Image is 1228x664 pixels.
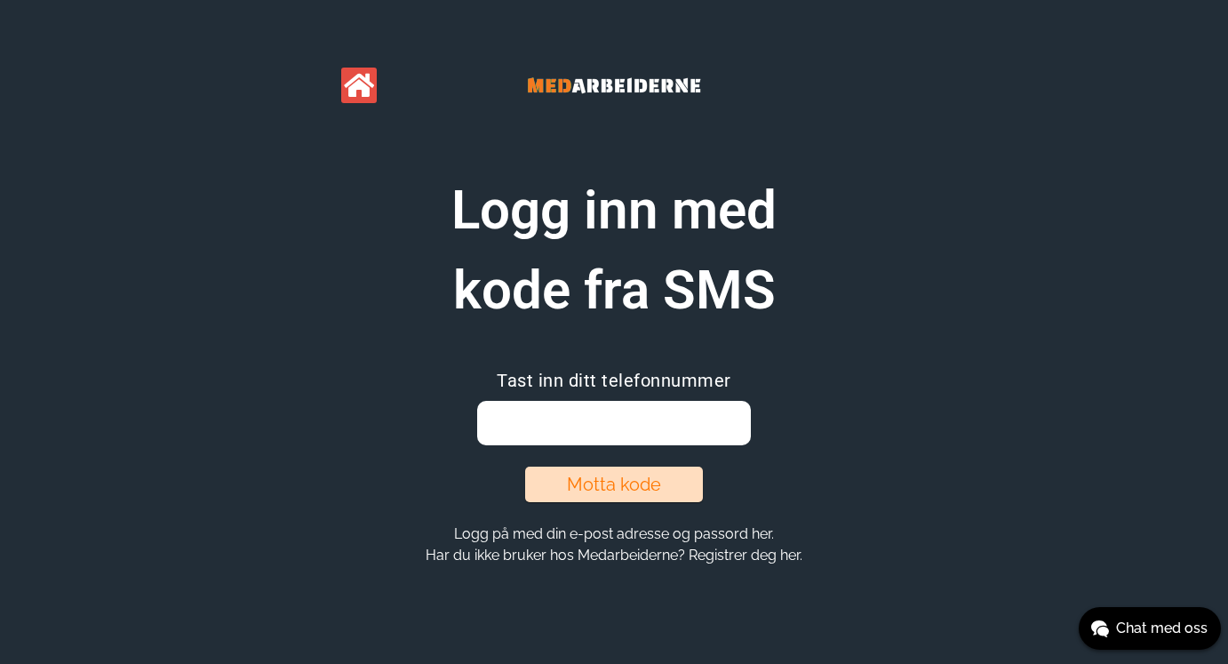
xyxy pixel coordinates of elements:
span: Chat med oss [1116,618,1208,639]
img: Banner [481,53,747,117]
button: Chat med oss [1079,607,1221,650]
button: Logg på med din e-post adresse og passord her. [449,524,779,543]
button: Har du ikke bruker hos Medarbeiderne? Registrer deg her. [420,546,808,564]
h1: Logg inn med kode fra SMS [392,171,836,331]
button: Motta kode [525,467,703,502]
span: Tast inn ditt telefonnummer [497,370,731,391]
